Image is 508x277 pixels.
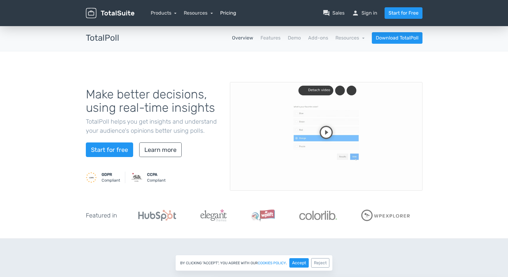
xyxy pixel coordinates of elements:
[335,35,365,41] a: Resources
[139,142,182,157] a: Learn more
[261,34,281,42] a: Features
[86,117,221,135] p: TotalPoll helps you get insights and understand your audience's opinions better using polls.
[151,10,177,16] a: Products
[289,258,309,268] button: Accept
[220,9,236,17] a: Pricing
[352,9,377,17] a: personSign in
[147,172,157,177] strong: CCPA
[311,258,329,268] button: Reject
[184,10,213,16] a: Resources
[372,32,422,44] a: Download TotalPoll
[323,9,330,17] span: question_answer
[86,8,134,19] img: TotalSuite for WordPress
[251,209,275,221] img: WPLift
[131,172,142,183] img: CCPA
[86,88,221,115] h1: Make better decisions, using real-time insights
[200,209,227,221] img: ElegantThemes
[308,34,328,42] a: Add-ons
[102,172,112,177] strong: GDPR
[361,210,410,221] img: WPExplorer
[299,211,337,220] img: Colorlib
[352,9,359,17] span: person
[86,212,117,219] h5: Featured in
[138,210,176,221] img: Hubspot
[385,7,422,19] a: Start for Free
[86,33,119,43] h3: TotalPoll
[86,142,133,157] a: Start for free
[86,172,97,183] img: GDPR
[288,34,301,42] a: Demo
[147,172,166,183] small: Compliant
[258,261,286,265] a: cookies policy
[323,9,345,17] a: question_answerSales
[232,34,253,42] a: Overview
[102,172,120,183] small: Compliant
[175,255,333,271] div: By clicking "Accept", you agree with our .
